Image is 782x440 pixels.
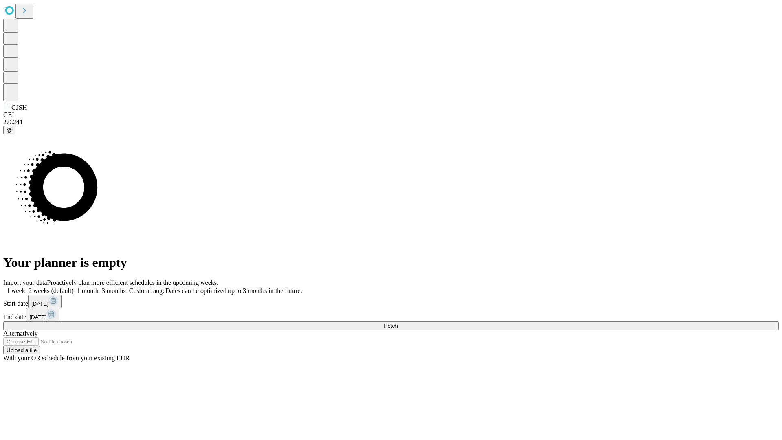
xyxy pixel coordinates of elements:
span: 1 month [77,287,99,294]
span: Alternatively [3,330,37,337]
button: @ [3,126,15,134]
span: GJSH [11,104,27,111]
button: Upload a file [3,346,40,354]
button: Fetch [3,321,779,330]
span: Dates can be optimized up to 3 months in the future. [165,287,302,294]
span: Proactively plan more efficient schedules in the upcoming weeks. [47,279,218,286]
h1: Your planner is empty [3,255,779,270]
span: 3 months [102,287,126,294]
span: 1 week [7,287,25,294]
span: Custom range [129,287,165,294]
span: Fetch [384,323,398,329]
div: 2.0.241 [3,119,779,126]
div: End date [3,308,779,321]
span: With your OR schedule from your existing EHR [3,354,130,361]
span: [DATE] [29,314,46,320]
button: [DATE] [26,308,59,321]
button: [DATE] [28,295,62,308]
span: Import your data [3,279,47,286]
span: [DATE] [31,301,48,307]
div: Start date [3,295,779,308]
div: GEI [3,111,779,119]
span: @ [7,127,12,133]
span: 2 weeks (default) [29,287,74,294]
